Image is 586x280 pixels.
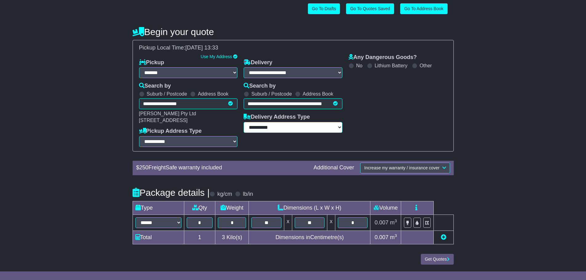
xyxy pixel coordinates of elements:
[222,234,225,240] span: 3
[139,128,202,135] label: Pickup Address Type
[356,63,362,69] label: No
[284,215,292,231] td: x
[375,63,408,69] label: Lithium Battery
[185,45,218,51] span: [DATE] 13:33
[310,164,357,171] div: Additional Cover
[390,234,397,240] span: m
[249,201,370,215] td: Dimensions (L x W x H)
[136,45,450,51] div: Pickup Local Time:
[133,231,184,244] td: Total
[360,163,450,173] button: Increase my warranty / insurance cover
[421,254,454,265] button: Get Quotes
[139,164,149,171] span: 250
[184,231,215,244] td: 1
[215,231,249,244] td: Kilo(s)
[420,63,432,69] label: Other
[133,27,454,37] h4: Begin your quote
[395,233,397,238] sup: 3
[349,54,417,61] label: Any Dangerous Goods?
[243,191,253,198] label: lb/in
[390,219,397,226] span: m
[139,83,171,89] label: Search by
[308,3,340,14] a: Go To Drafts
[139,59,164,66] label: Pickup
[133,164,311,171] div: $ FreightSafe warranty included
[251,91,292,97] label: Suburb / Postcode
[184,201,215,215] td: Qty
[217,191,232,198] label: kg/cm
[133,187,210,198] h4: Package details |
[139,118,188,123] span: [STREET_ADDRESS]
[244,59,272,66] label: Delivery
[147,91,187,97] label: Suburb / Postcode
[375,234,389,240] span: 0.007
[395,219,397,223] sup: 3
[215,201,249,215] td: Weight
[249,231,370,244] td: Dimensions in Centimetre(s)
[441,234,446,240] a: Add new item
[327,215,335,231] td: x
[244,83,276,89] label: Search by
[201,54,232,59] a: Use My Address
[303,91,333,97] label: Address Book
[133,201,184,215] td: Type
[364,165,439,170] span: Increase my warranty / insurance cover
[346,3,394,14] a: Go To Quotes Saved
[244,114,310,120] label: Delivery Address Type
[375,219,389,226] span: 0.007
[198,91,229,97] label: Address Book
[400,3,447,14] a: Go To Address Book
[370,201,401,215] td: Volume
[139,111,196,116] span: [PERSON_NAME] Pty Ltd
